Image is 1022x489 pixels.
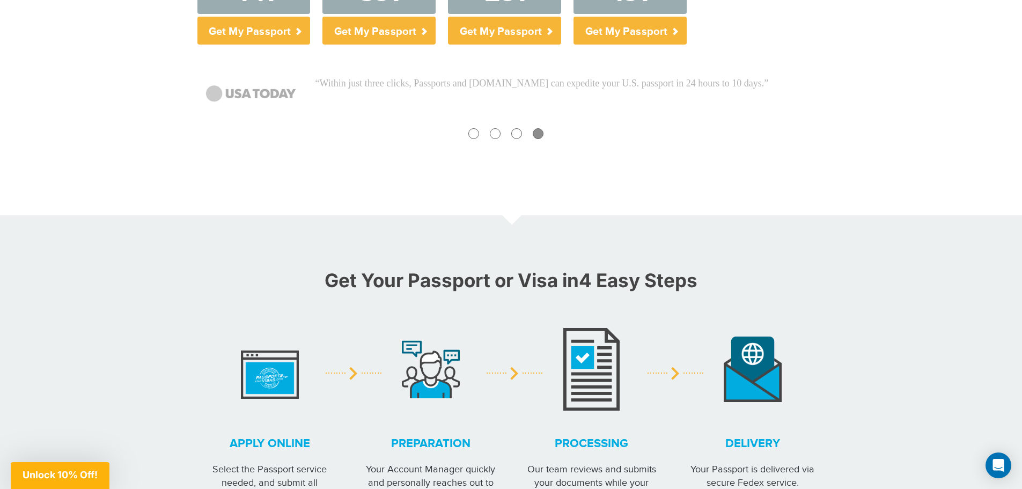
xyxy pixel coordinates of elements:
[315,77,825,91] p: “Within just three clicks, Passports and [DOMAIN_NAME] can expedite your U.S. passport in 24 hour...
[686,435,820,452] strong: Delivery
[525,435,659,452] strong: Processing
[563,327,620,411] img: image description
[364,435,498,452] strong: Preparation
[724,337,782,402] img: image description
[197,269,825,291] h2: Get Your Passport or Visa in
[574,17,687,45] p: Get My Passport
[241,340,299,399] img: image description
[203,435,337,452] strong: Apply online
[197,77,305,110] img: USA-Today
[579,269,697,291] strong: 4 Easy Steps
[23,469,98,480] span: Unlock 10% Off!
[402,340,460,398] img: image description
[197,17,311,45] p: Get My Passport
[11,462,109,489] div: Unlock 10% Off!
[448,17,561,45] p: Get My Passport
[322,17,436,45] p: Get My Passport
[986,452,1011,478] div: Open Intercom Messenger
